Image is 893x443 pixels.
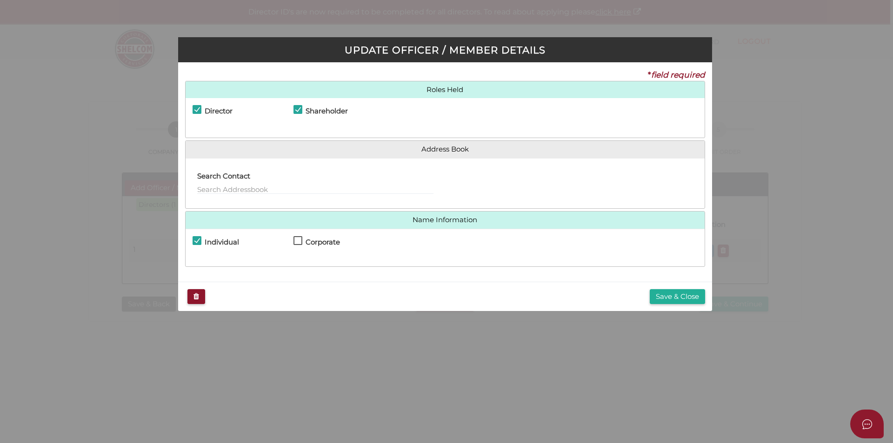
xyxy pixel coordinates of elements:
input: Search Addressbook [197,184,433,194]
h4: Search Contact [197,172,250,180]
h4: Individual [205,238,239,246]
h4: Corporate [306,238,340,246]
button: Open asap [850,410,884,438]
a: Name Information [193,216,698,224]
button: Save & Close [650,289,705,304]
